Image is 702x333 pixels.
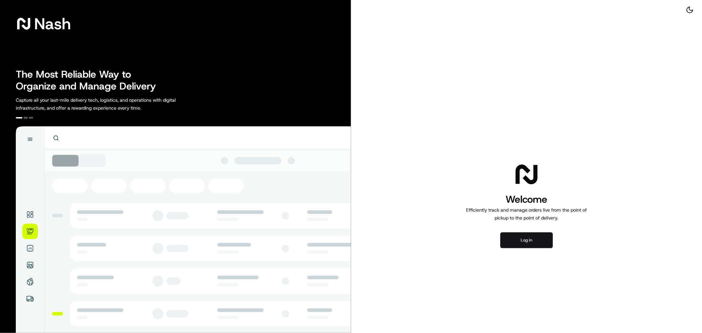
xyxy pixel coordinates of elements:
h1: Welcome [463,193,590,206]
h2: The Most Reliable Way to Organize and Manage Delivery [16,68,163,92]
span: Nash [34,17,71,30]
p: Capture all your last-mile delivery tech, logistics, and operations with digital infrastructure, ... [16,96,205,112]
p: Efficiently track and manage orders live from the point of pickup to the point of delivery. [463,206,590,222]
button: Log in [500,232,553,248]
